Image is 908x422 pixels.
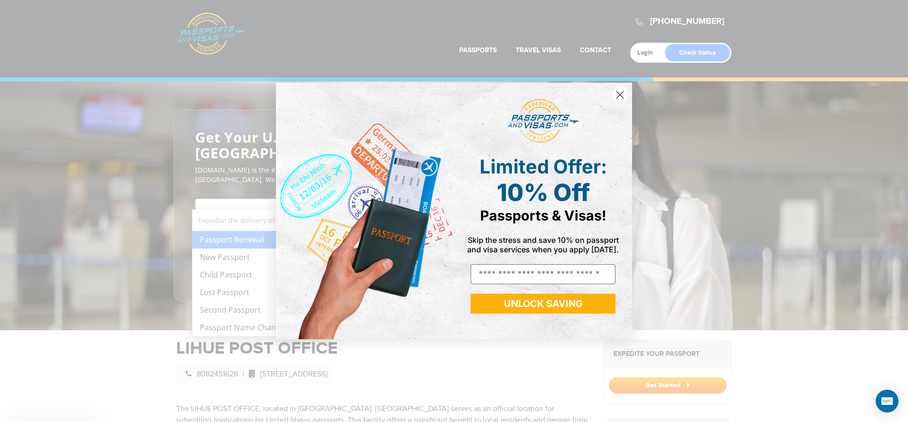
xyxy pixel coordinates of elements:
[497,178,590,207] span: 10% Off
[480,155,607,178] span: Limited Offer:
[612,86,628,103] button: Close dialog
[276,83,454,339] img: de9cda0d-0715-46ca-9a25-073762a91ba7.png
[471,294,615,314] button: UNLOCK SAVING
[876,390,899,412] div: Open Intercom Messenger
[508,99,579,144] img: passports and visas
[480,207,606,224] span: Passports & Visas!
[467,235,619,254] span: Skip the stress and save 10% on passport and visa services when you apply [DATE].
